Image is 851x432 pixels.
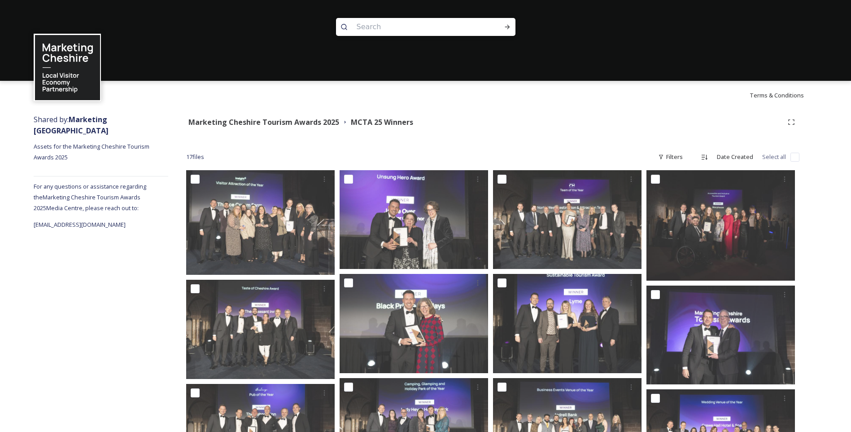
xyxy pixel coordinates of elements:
[352,17,475,37] input: Search
[750,90,817,101] a: Terms & Conditions
[34,142,151,161] span: Assets for the Marketing Cheshire Tourism Awards 2025
[646,286,795,384] img: Winners20250306_0004.jpg
[35,35,100,100] img: MC-Logo-01.svg
[34,182,146,212] span: For any questions or assistance regarding the Marketing Cheshire Tourism Awards 2025 Media Centre...
[34,115,109,136] strong: Marketing [GEOGRAPHIC_DATA]
[762,153,786,161] span: Select all
[351,117,413,127] strong: MCTA 25 Winners
[712,148,758,166] div: Date Created
[340,170,488,269] img: Winners20250306_0003.jpg
[186,170,335,275] img: Winners20250306_0001.jpg
[34,115,109,136] span: Shared by:
[186,280,335,379] img: Winners20250306_0008.jpg
[493,170,642,269] img: Winners20250306_0016.jpg
[186,153,204,161] span: 17 file s
[654,148,687,166] div: Filters
[34,220,126,229] span: [EMAIL_ADDRESS][DOMAIN_NAME]
[188,117,339,127] strong: Marketing Cheshire Tourism Awards 2025
[493,274,642,373] img: Winners20250306_0012.jpg
[750,91,804,99] span: Terms & Conditions
[646,170,795,280] img: Winners20250306_0010.jpg
[340,274,488,373] img: Winners20250306_0006.jpg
